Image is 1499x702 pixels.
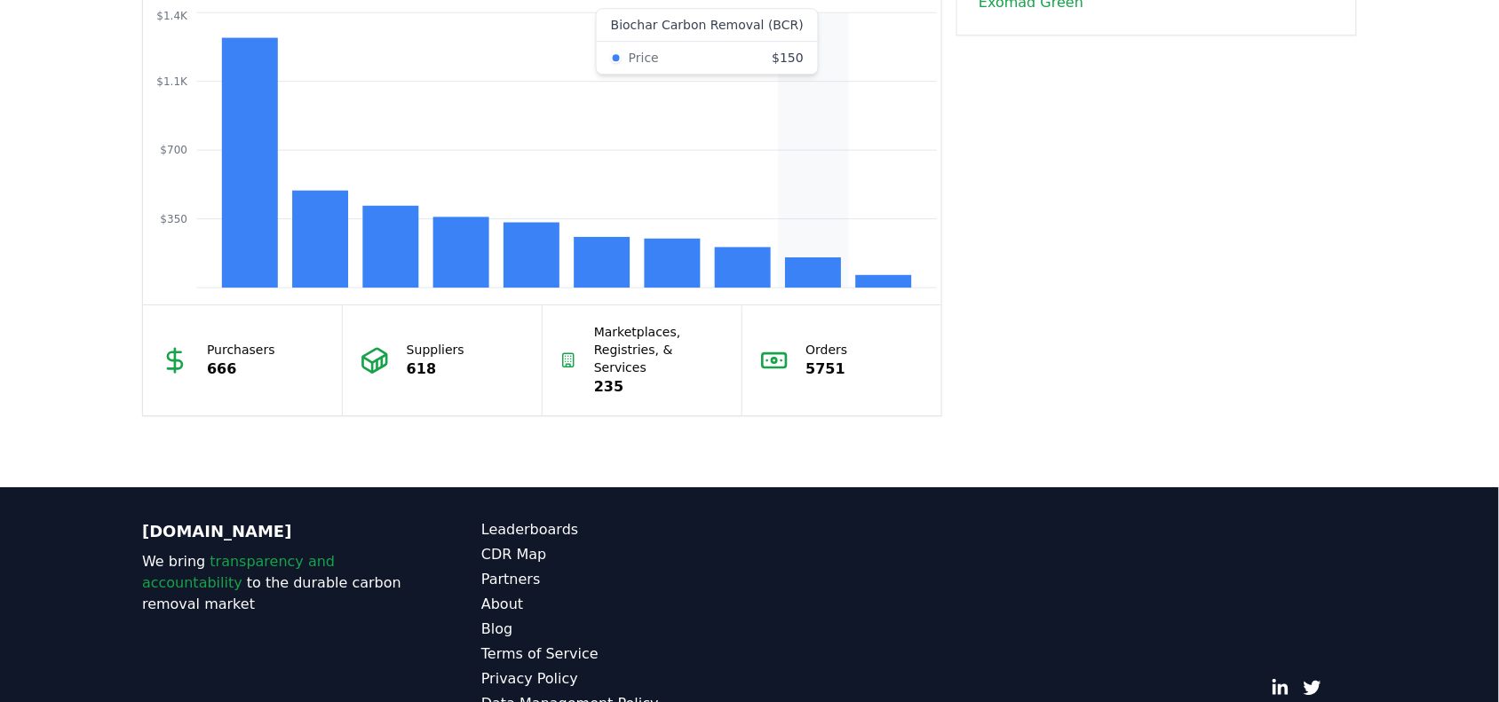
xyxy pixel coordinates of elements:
p: 235 [594,376,724,398]
a: About [481,594,749,615]
p: [DOMAIN_NAME] [142,519,410,544]
p: 618 [407,359,464,380]
tspan: $350 [160,213,187,225]
span: transparency and accountability [142,553,335,591]
a: CDR Map [481,544,749,565]
p: 666 [207,359,275,380]
a: LinkedIn [1272,679,1289,697]
p: We bring to the durable carbon removal market [142,551,410,615]
a: Blog [481,619,749,640]
a: Twitter [1304,679,1321,697]
tspan: $700 [160,144,187,156]
tspan: $1.4K [156,10,188,22]
a: Partners [481,569,749,590]
a: Privacy Policy [481,668,749,690]
p: Marketplaces, Registries, & Services [594,323,724,376]
a: Leaderboards [481,519,749,540]
a: Terms of Service [481,643,749,665]
tspan: $1.1K [156,75,188,88]
p: Suppliers [407,341,464,359]
p: Purchasers [207,341,275,359]
p: 5751 [806,359,848,380]
p: Orders [806,341,848,359]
